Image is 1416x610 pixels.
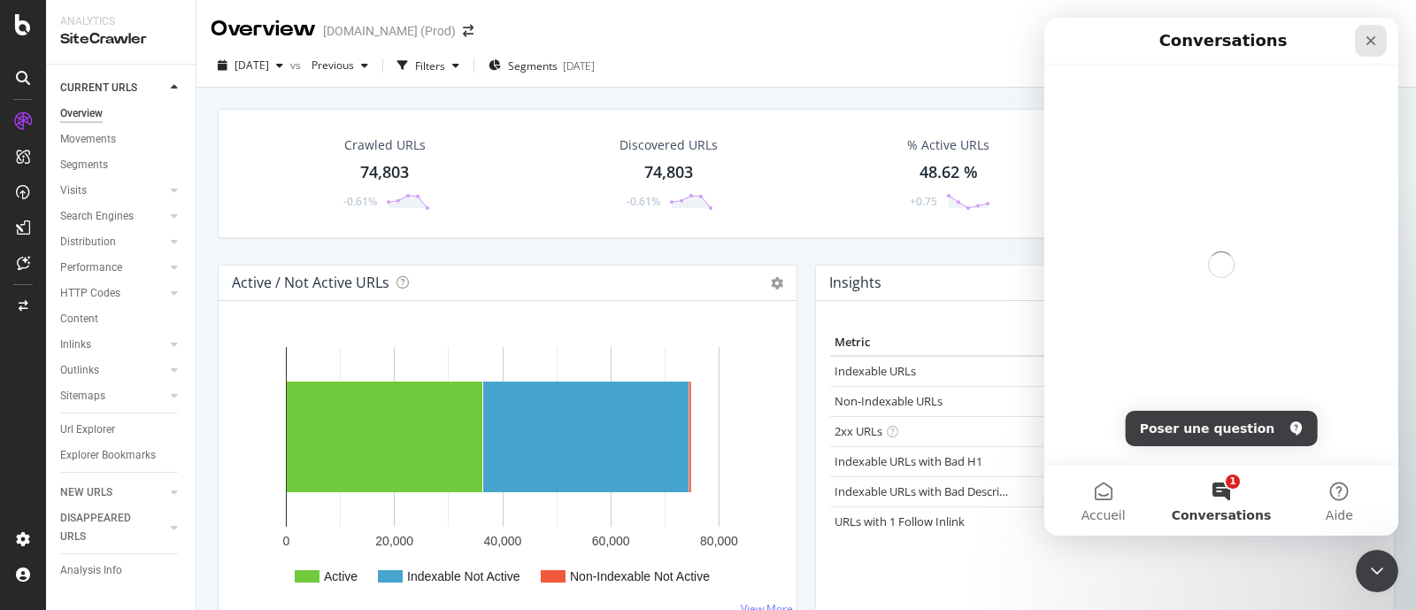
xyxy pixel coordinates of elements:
[829,271,881,295] h4: Insights
[592,534,630,548] text: 60,000
[211,51,290,80] button: [DATE]
[60,156,183,174] a: Segments
[60,421,183,439] a: Url Explorer
[60,79,165,97] a: CURRENT URLS
[60,156,108,174] div: Segments
[508,58,558,73] span: Segments
[907,136,989,154] div: % Active URLs
[484,534,522,548] text: 40,000
[835,513,965,529] a: URLs with 1 Follow Inlink
[619,136,718,154] div: Discovered URLs
[60,421,115,439] div: Url Explorer
[627,194,660,209] div: -0.61%
[60,181,87,200] div: Visits
[1022,476,1093,506] td: 1,090
[60,259,165,277] a: Performance
[60,509,150,546] div: DISAPPEARED URLS
[232,271,389,295] h4: Active / Not Active URLs
[233,329,774,606] svg: A chart.
[60,387,105,405] div: Sitemaps
[835,483,1027,499] a: Indexable URLs with Bad Description
[60,336,165,354] a: Inlinks
[60,130,183,149] a: Movements
[290,58,304,73] span: vs
[60,561,122,580] div: Analysis Info
[1356,550,1398,592] iframe: Intercom live chat
[1022,386,1093,416] td: 459
[60,233,116,251] div: Distribution
[60,483,112,502] div: NEW URLS
[1022,329,1093,356] th: # URLS
[771,277,783,290] i: Options
[60,361,165,380] a: Outlinks
[60,79,137,97] div: CURRENT URLS
[343,194,377,209] div: -0.61%
[415,58,445,73] div: Filters
[835,453,982,469] a: Indexable URLs with Bad H1
[60,361,99,380] div: Outlinks
[60,14,181,29] div: Analytics
[60,207,165,226] a: Search Engines
[700,534,738,548] text: 80,000
[283,534,290,548] text: 0
[323,22,456,40] div: [DOMAIN_NAME] (Prod)
[304,58,354,73] span: Previous
[481,51,602,80] button: Segments[DATE]
[1022,356,1093,387] td: 74,344
[390,51,466,80] button: Filters
[324,569,358,583] text: Active
[60,29,181,50] div: SiteCrawler
[60,207,134,226] div: Search Engines
[304,51,375,80] button: Previous
[835,393,943,409] a: Non-Indexable URLs
[835,423,882,439] a: 2xx URLs
[344,136,426,154] div: Crawled URLs
[644,161,693,184] div: 74,803
[60,284,120,303] div: HTTP Codes
[407,569,520,583] text: Indexable Not Active
[60,181,165,200] a: Visits
[211,14,316,44] div: Overview
[60,561,183,580] a: Analysis Info
[60,446,156,465] div: Explorer Bookmarks
[60,104,183,123] a: Overview
[235,58,269,73] span: 2025 Sep. 10th
[60,310,183,328] a: Content
[375,534,413,548] text: 20,000
[563,58,595,73] div: [DATE]
[570,569,710,583] text: Non-Indexable Not Active
[60,509,165,546] a: DISAPPEARED URLS
[1022,446,1093,476] td: 667
[60,387,165,405] a: Sitemaps
[910,194,937,209] div: +0.75
[1022,506,1093,537] td: 11,248
[60,284,165,303] a: HTTP Codes
[60,446,183,465] a: Explorer Bookmarks
[463,25,473,37] div: arrow-right-arrow-left
[1044,18,1398,536] iframe: Intercom live chat
[60,336,91,354] div: Inlinks
[1022,416,1093,446] td: 74,344
[835,363,916,379] a: Indexable URLs
[60,233,165,251] a: Distribution
[60,259,122,277] div: Performance
[360,161,409,184] div: 74,803
[60,483,165,502] a: NEW URLS
[60,310,98,328] div: Content
[920,161,978,184] div: 48.62 %
[60,130,116,149] div: Movements
[830,329,1022,356] th: Metric
[60,104,103,123] div: Overview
